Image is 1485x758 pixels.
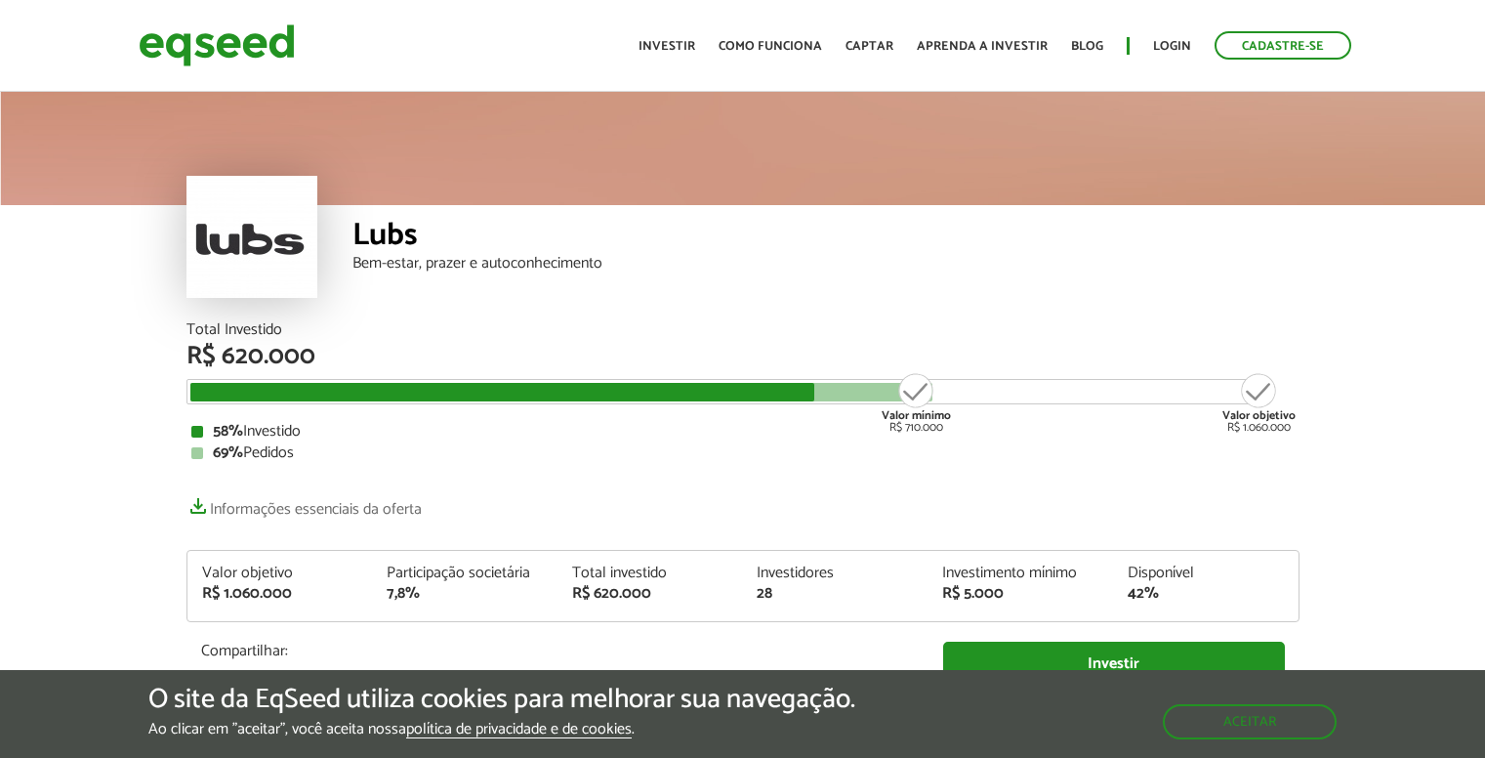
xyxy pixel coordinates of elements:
div: Disponível [1128,566,1284,581]
div: R$ 620.000 [572,586,728,602]
div: 7,8% [387,586,543,602]
a: Login [1153,40,1191,53]
div: Valor objetivo [202,566,358,581]
div: R$ 710.000 [880,371,953,434]
a: Aprenda a investir [917,40,1048,53]
a: Investir [943,642,1285,686]
div: Investido [191,424,1295,440]
button: Aceitar [1163,704,1337,739]
a: Como funciona [719,40,822,53]
div: Investimento mínimo [942,566,1098,581]
div: Investidores [757,566,913,581]
div: R$ 620.000 [186,344,1299,369]
div: R$ 1.060.000 [202,586,358,602]
div: R$ 5.000 [942,586,1098,602]
div: Total investido [572,566,728,581]
p: Compartilhar: [201,642,914,660]
div: Total Investido [186,322,1299,338]
strong: 58% [213,418,243,444]
a: Blog [1071,40,1103,53]
div: 28 [757,586,913,602]
div: Pedidos [191,445,1295,461]
p: Ao clicar em "aceitar", você aceita nossa . [148,720,855,738]
div: 42% [1128,586,1284,602]
h5: O site da EqSeed utiliza cookies para melhorar sua navegação. [148,685,855,715]
a: Captar [846,40,893,53]
strong: Valor mínimo [882,406,951,425]
div: Lubs [352,220,1299,256]
div: R$ 1.060.000 [1222,371,1296,434]
img: EqSeed [139,20,295,71]
a: política de privacidade e de cookies [406,722,632,738]
div: Participação societária [387,566,543,581]
a: Informações essenciais da oferta [186,490,422,518]
div: Bem-estar, prazer e autoconhecimento [352,256,1299,272]
strong: Valor objetivo [1222,406,1296,425]
a: Cadastre-se [1215,31,1351,60]
strong: 69% [213,440,243,466]
a: Investir [639,40,695,53]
